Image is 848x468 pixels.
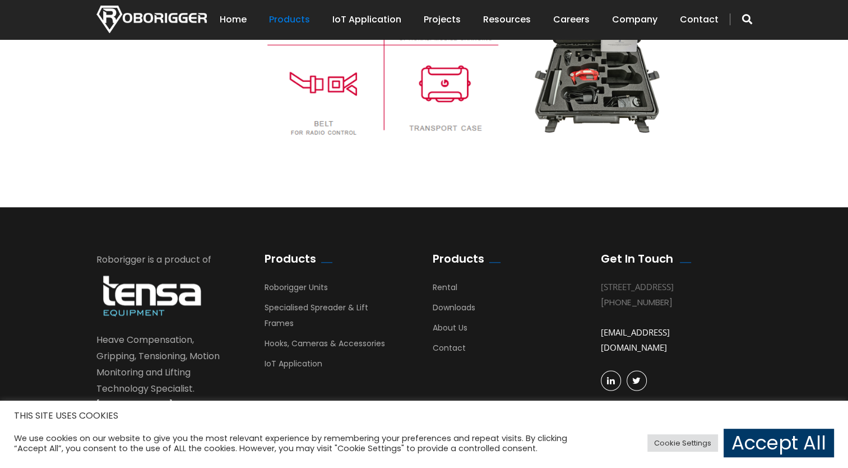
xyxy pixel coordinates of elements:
[601,252,673,265] h2: Get In Touch
[96,252,231,414] div: Roborigger is a product of Heave Compensation, Gripping, Tensioning, Motion Monitoring and Liftin...
[424,2,461,37] a: Projects
[433,252,484,265] h2: Products
[96,6,207,33] img: Nortech
[601,295,735,310] div: [PHONE_NUMBER]
[647,434,718,452] a: Cookie Settings
[96,398,173,411] a: [DOMAIN_NAME]
[433,282,457,299] a: Rental
[265,252,316,265] h2: Products
[601,327,670,353] a: [EMAIL_ADDRESS][DOMAIN_NAME]
[14,433,588,453] div: We use cookies on our website to give you the most relevant experience by remembering your prefer...
[269,2,310,37] a: Products
[433,322,467,339] a: About Us
[332,2,401,37] a: IoT Application
[483,2,531,37] a: Resources
[553,2,590,37] a: Careers
[433,342,466,359] a: Contact
[601,279,735,295] div: [STREET_ADDRESS]
[265,338,385,355] a: Hooks, Cameras & Accessories
[265,302,368,334] a: Specialised Spreader & Lift Frames
[265,358,322,375] a: IoT Application
[724,429,834,457] a: Accept All
[265,282,328,299] a: Roborigger Units
[601,370,621,391] a: linkedin
[612,2,657,37] a: Company
[14,409,834,423] h5: THIS SITE USES COOKIES
[433,302,475,319] a: Downloads
[680,2,719,37] a: Contact
[627,370,647,391] a: Twitter
[220,2,247,37] a: Home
